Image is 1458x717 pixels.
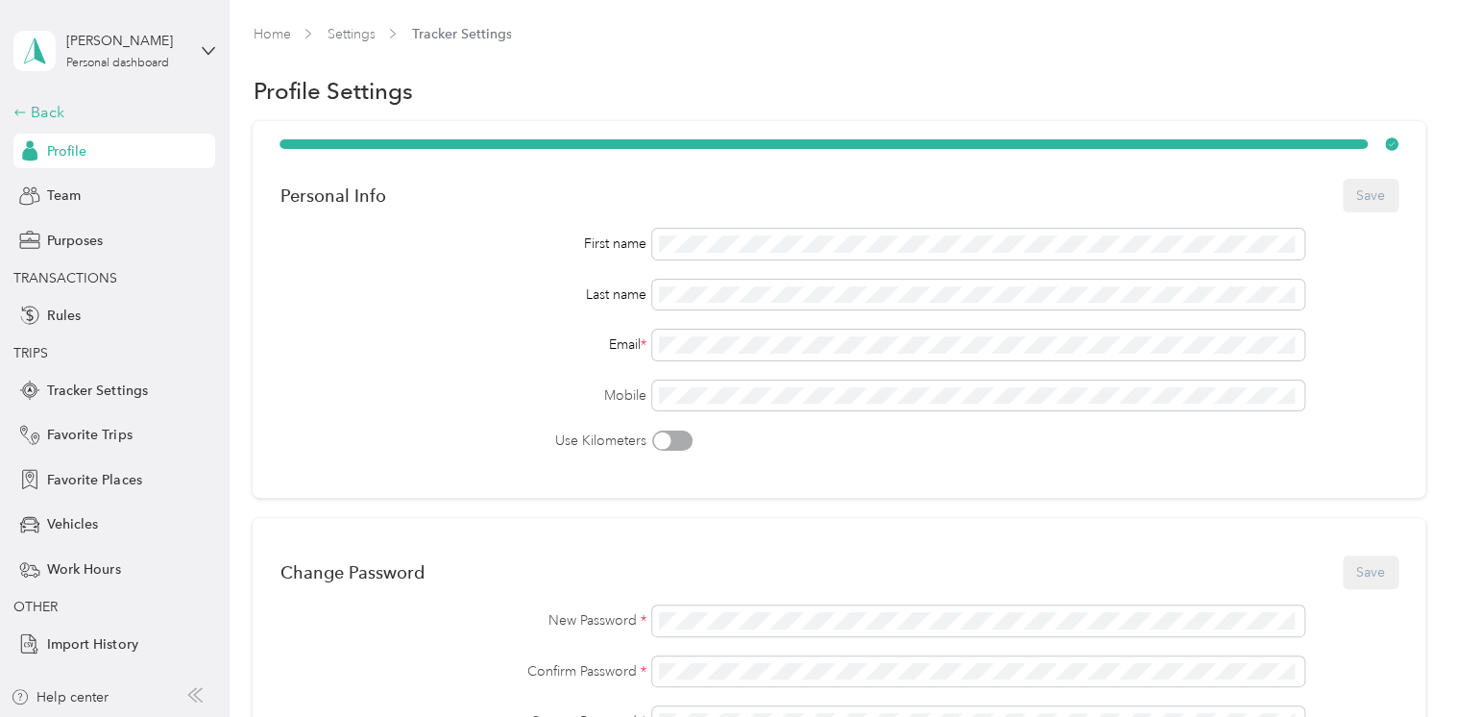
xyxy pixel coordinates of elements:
[47,306,81,326] span: Rules
[11,687,109,707] button: Help center
[47,559,120,580] span: Work Hours
[47,514,98,534] span: Vehicles
[13,345,48,361] span: TRIPS
[279,610,645,630] label: New Password
[47,634,137,655] span: Import History
[47,231,103,251] span: Purposes
[66,58,169,69] div: Personal dashboard
[47,381,147,401] span: Tracker Settings
[279,431,645,451] label: Use Kilometers
[279,284,645,305] div: Last name
[47,141,86,161] span: Profile
[253,26,290,42] a: Home
[47,425,132,445] span: Favorite Trips
[13,599,58,615] span: OTHER
[279,234,645,254] div: First name
[327,26,375,42] a: Settings
[279,185,385,206] div: Personal Info
[279,334,645,355] div: Email
[279,661,645,681] label: Confirm Password
[1350,609,1458,717] iframe: Everlance-gr Chat Button Frame
[279,385,645,406] label: Mobile
[279,562,424,582] div: Change Password
[253,81,412,101] h1: Profile Settings
[47,185,81,206] span: Team
[13,101,206,124] div: Back
[411,24,511,44] span: Tracker Settings
[66,31,186,51] div: [PERSON_NAME]
[13,270,117,286] span: TRANSACTIONS
[47,470,141,490] span: Favorite Places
